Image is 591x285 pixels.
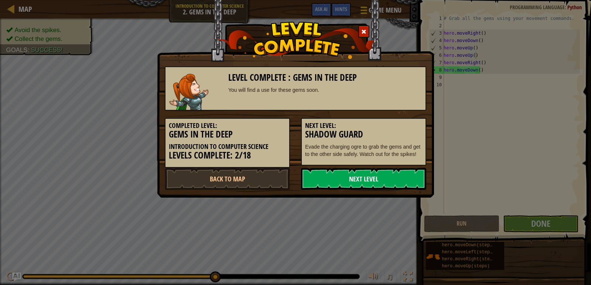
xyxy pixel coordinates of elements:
a: Next Level [301,168,426,190]
h3: Level Complete : Gems in the Deep [228,73,422,83]
h5: Introduction to Computer Science [169,143,286,150]
p: Evade the charging ogre to grab the gems and get to the other side safely. Watch out for the spikes! [305,143,422,158]
a: Back to Map [165,168,290,190]
img: level_complete.png [216,22,375,59]
h3: Levels Complete: 2/18 [169,150,286,160]
div: You will find a use for these gems soon. [228,86,422,94]
img: captain.png [169,74,209,110]
h3: Gems in the Deep [169,129,286,139]
h5: Completed Level: [169,122,286,129]
h5: Next Level: [305,122,422,129]
h3: Shadow Guard [305,129,422,139]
